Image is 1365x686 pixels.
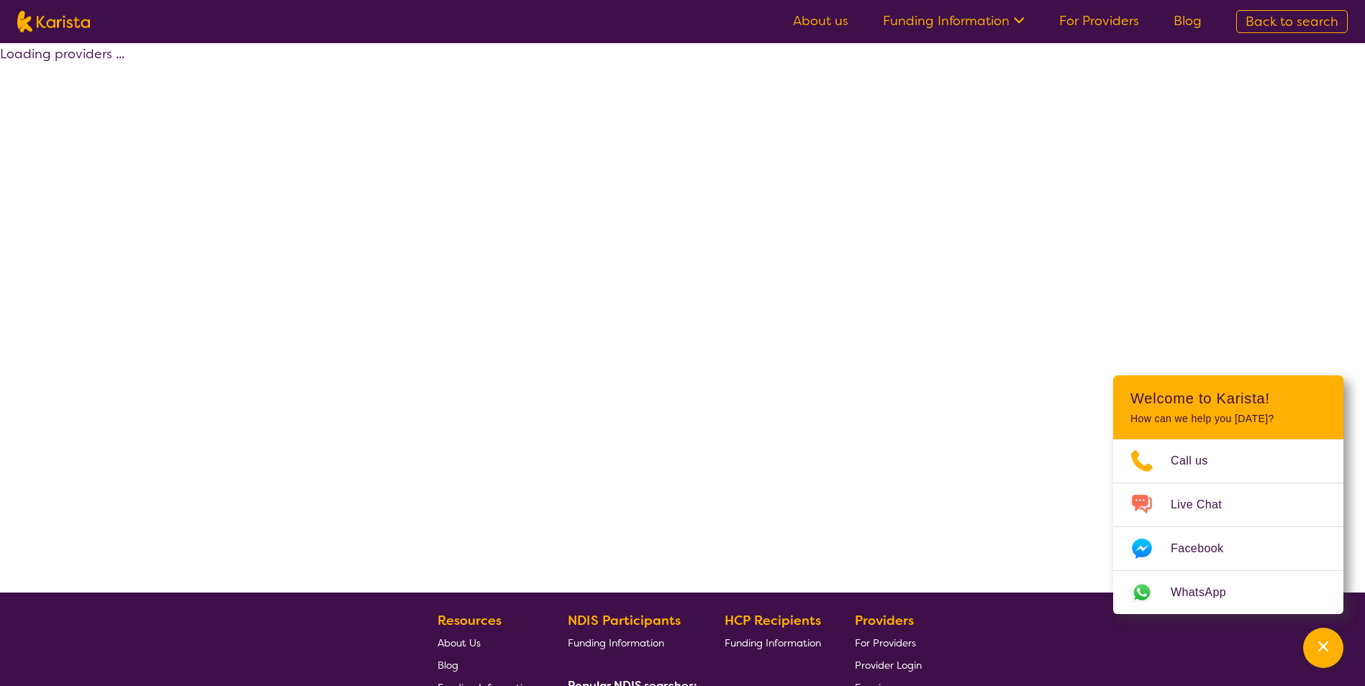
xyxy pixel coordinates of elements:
[1246,13,1338,30] span: Back to search
[568,612,681,629] b: NDIS Participants
[1236,10,1348,33] a: Back to search
[1171,538,1241,559] span: Facebook
[1130,390,1326,407] h2: Welcome to Karista!
[1171,582,1243,603] span: WhatsApp
[855,631,922,654] a: For Providers
[855,612,914,629] b: Providers
[437,659,458,672] span: Blog
[855,654,922,676] a: Provider Login
[725,636,821,649] span: Funding Information
[1174,12,1202,29] a: Blog
[17,11,90,32] img: Karista logo
[437,631,534,654] a: About Us
[1130,413,1326,425] p: How can we help you [DATE]?
[855,659,922,672] span: Provider Login
[437,654,534,676] a: Blog
[1113,375,1343,614] div: Channel Menu
[883,12,1025,29] a: Funding Information
[1059,12,1139,29] a: For Providers
[568,636,664,649] span: Funding Information
[437,636,481,649] span: About Us
[1171,450,1225,472] span: Call us
[1303,628,1343,668] button: Channel Menu
[1171,494,1239,516] span: Live Chat
[855,636,916,649] span: For Providers
[725,612,821,629] b: HCP Recipients
[568,631,691,654] a: Funding Information
[793,12,848,29] a: About us
[725,631,821,654] a: Funding Information
[437,612,502,629] b: Resources
[1113,439,1343,614] ul: Choose channel
[1113,571,1343,614] a: Web link opens in a new tab.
